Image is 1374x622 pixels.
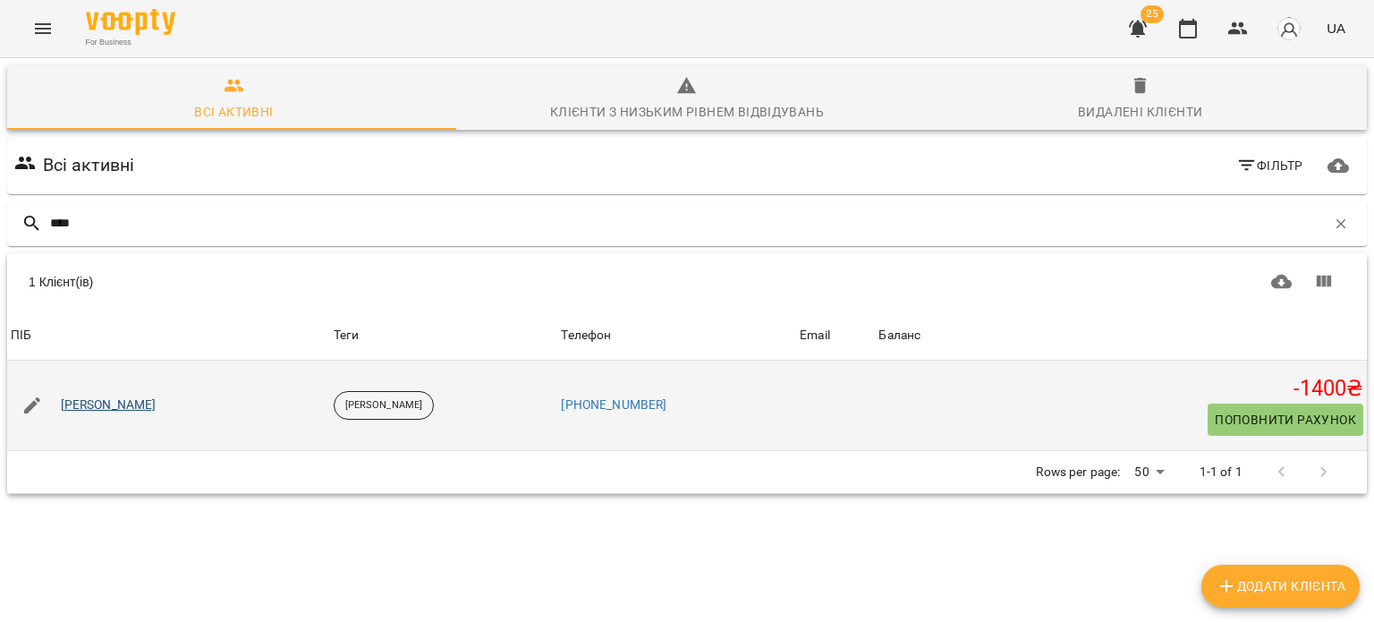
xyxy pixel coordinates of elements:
[561,325,611,346] div: Sort
[1141,5,1164,23] span: 25
[11,325,327,346] span: ПІБ
[1327,19,1345,38] span: UA
[1200,464,1243,481] p: 1-1 of 1
[1236,155,1303,176] span: Фільтр
[43,151,135,179] h6: Всі активні
[1036,464,1120,481] p: Rows per page:
[561,325,611,346] div: Телефон
[334,391,434,420] div: [PERSON_NAME]
[7,253,1367,311] div: Table Toolbar
[1229,149,1310,182] button: Фільтр
[800,325,830,346] div: Email
[194,101,273,123] div: Всі активні
[550,101,824,123] div: Клієнти з низьким рівнем відвідувань
[86,37,175,48] span: For Business
[334,325,555,346] div: Теги
[800,325,830,346] div: Sort
[1276,16,1302,41] img: avatar_s.png
[878,325,1363,346] span: Баланс
[1215,409,1356,430] span: Поповнити рахунок
[1302,260,1345,303] button: Показати колонки
[1260,260,1303,303] button: Завантажити CSV
[29,273,677,291] div: 1 Клієнт(ів)
[1078,101,1202,123] div: Видалені клієнти
[345,398,422,413] p: [PERSON_NAME]
[561,325,793,346] span: Телефон
[878,375,1363,403] h5: -1400 ₴
[1201,565,1360,608] button: Додати клієнта
[61,396,157,414] a: [PERSON_NAME]
[21,7,64,50] button: Menu
[1127,459,1170,485] div: 50
[11,325,31,346] div: ПІБ
[1216,575,1345,597] span: Додати клієнта
[86,9,175,35] img: Voopty Logo
[878,325,920,346] div: Баланс
[878,325,920,346] div: Sort
[1208,404,1363,436] button: Поповнити рахунок
[561,397,666,412] a: [PHONE_NUMBER]
[11,325,31,346] div: Sort
[800,325,871,346] span: Email
[1319,12,1353,45] button: UA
